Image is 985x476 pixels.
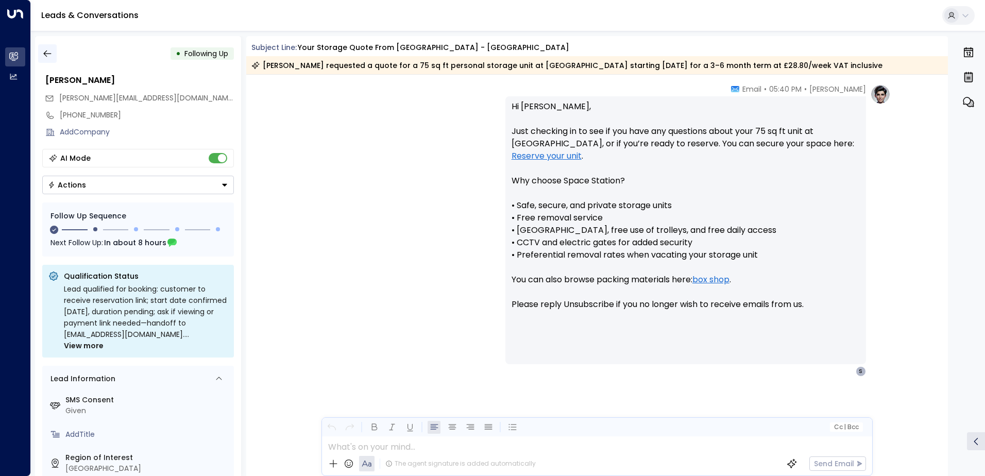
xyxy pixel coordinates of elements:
a: Leads & Conversations [41,9,139,21]
span: s.luttropp@icloud.com [59,93,234,104]
p: Qualification Status [64,271,228,281]
button: Cc|Bcc [829,422,862,432]
span: In about 8 hours [104,237,166,248]
p: Hi [PERSON_NAME], Just checking in to see if you have any questions about your 75 sq ft unit at [... [512,100,860,323]
div: The agent signature is added automatically [385,459,536,468]
span: 05:40 PM [769,84,802,94]
div: S [856,366,866,377]
div: Button group with a nested menu [42,176,234,194]
button: Redo [343,421,356,434]
div: [PERSON_NAME] [45,74,234,87]
span: Cc Bcc [834,423,858,431]
span: [PERSON_NAME][EMAIL_ADDRESS][DOMAIN_NAME] [59,93,235,103]
span: • [804,84,807,94]
div: Lead Information [47,373,115,384]
div: Follow Up Sequence [50,211,226,222]
div: AddTitle [65,429,230,440]
span: [PERSON_NAME] [809,84,866,94]
label: SMS Consent [65,395,230,405]
div: Your storage quote from [GEOGRAPHIC_DATA] - [GEOGRAPHIC_DATA] [298,42,569,53]
label: Region of Interest [65,452,230,463]
div: Given [65,405,230,416]
button: Undo [325,421,338,434]
div: [GEOGRAPHIC_DATA] [65,463,230,474]
div: Actions [48,180,86,190]
img: profile-logo.png [870,84,891,105]
span: View more [64,340,104,351]
div: [PHONE_NUMBER] [60,110,234,121]
span: Subject Line: [251,42,297,53]
span: | [844,423,846,431]
span: Following Up [184,48,228,59]
div: Next Follow Up: [50,237,226,248]
div: AddCompany [60,127,234,138]
span: Email [742,84,761,94]
div: • [176,44,181,63]
div: AI Mode [60,153,91,163]
div: Lead qualified for booking: customer to receive reservation link; start date confirmed [DATE], du... [64,283,228,351]
div: [PERSON_NAME] requested a quote for a 75 sq ft personal storage unit at [GEOGRAPHIC_DATA] startin... [251,60,882,71]
a: box shop [692,274,729,286]
span: • [764,84,767,94]
a: Reserve your unit [512,150,582,162]
button: Actions [42,176,234,194]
